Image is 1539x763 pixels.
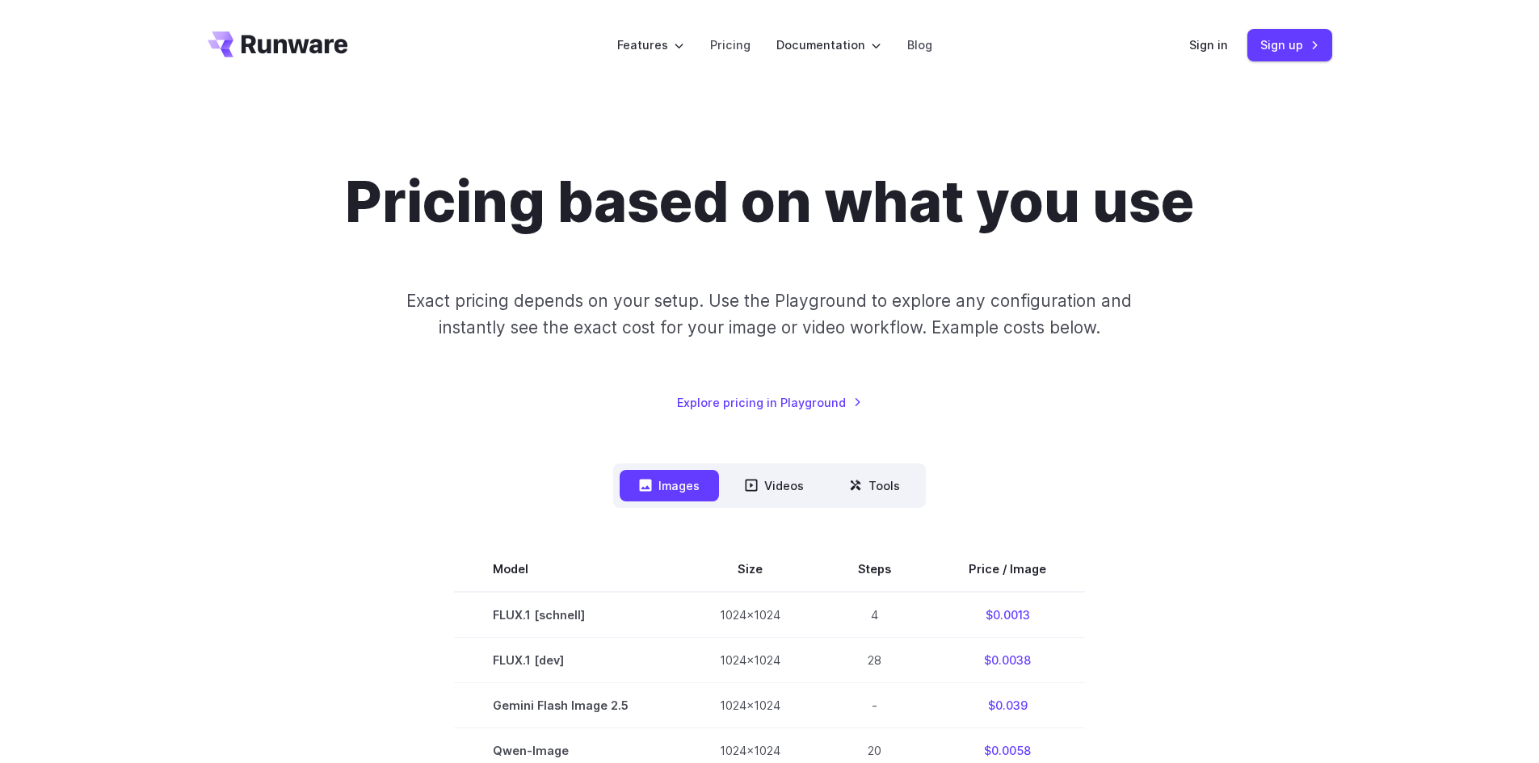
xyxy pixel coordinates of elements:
th: Price / Image [930,547,1085,592]
a: Go to / [208,31,348,57]
td: 28 [819,637,930,682]
td: - [819,682,930,727]
a: Explore pricing in Playground [677,393,862,412]
td: 1024x1024 [681,682,819,727]
label: Documentation [776,36,881,54]
th: Steps [819,547,930,592]
button: Tools [830,470,919,501]
td: 1024x1024 [681,592,819,638]
td: $0.0038 [930,637,1085,682]
a: Sign up [1247,29,1332,61]
th: Model [454,547,681,592]
td: FLUX.1 [schnell] [454,592,681,638]
button: Videos [725,470,823,501]
label: Features [617,36,684,54]
button: Images [620,470,719,501]
td: FLUX.1 [dev] [454,637,681,682]
td: 1024x1024 [681,637,819,682]
p: Exact pricing depends on your setup. Use the Playground to explore any configuration and instantl... [376,287,1163,342]
td: $0.0013 [930,592,1085,638]
th: Size [681,547,819,592]
a: Sign in [1189,36,1228,54]
h1: Pricing based on what you use [345,168,1194,236]
a: Pricing [710,36,751,54]
span: Gemini Flash Image 2.5 [493,696,642,715]
a: Blog [907,36,932,54]
td: $0.039 [930,682,1085,727]
td: 4 [819,592,930,638]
